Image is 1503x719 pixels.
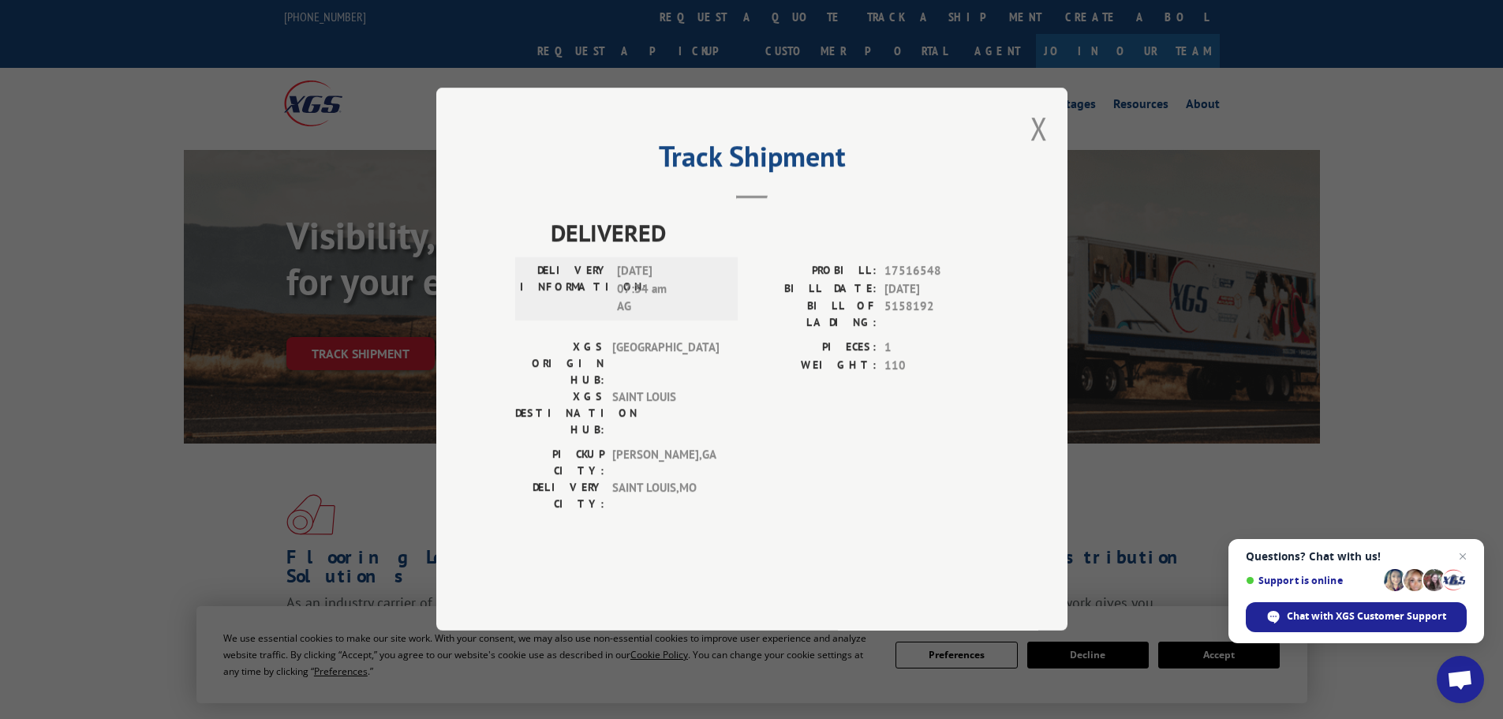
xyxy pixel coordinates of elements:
[752,280,877,298] label: BILL DATE:
[752,263,877,281] label: PROBILL:
[612,447,719,480] span: [PERSON_NAME] , GA
[515,389,604,439] label: XGS DESTINATION HUB:
[612,339,719,389] span: [GEOGRAPHIC_DATA]
[515,339,604,389] label: XGS ORIGIN HUB:
[752,339,877,358] label: PIECES:
[520,263,609,316] label: DELIVERY INFORMATION:
[515,480,604,513] label: DELIVERY CITY:
[1453,547,1472,566] span: Close chat
[551,215,989,251] span: DELIVERED
[1246,602,1467,632] div: Chat with XGS Customer Support
[617,263,723,316] span: [DATE] 07:34 am AG
[515,145,989,175] h2: Track Shipment
[612,480,719,513] span: SAINT LOUIS , MO
[884,263,989,281] span: 17516548
[1246,550,1467,563] span: Questions? Chat with us!
[1437,656,1484,703] div: Open chat
[884,298,989,331] span: 5158192
[752,357,877,375] label: WEIGHT:
[884,280,989,298] span: [DATE]
[884,357,989,375] span: 110
[515,447,604,480] label: PICKUP CITY:
[752,298,877,331] label: BILL OF LADING:
[884,339,989,358] span: 1
[1030,107,1048,149] button: Close modal
[1246,575,1378,586] span: Support is online
[612,389,719,439] span: SAINT LOUIS
[1287,609,1446,624] span: Chat with XGS Customer Support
